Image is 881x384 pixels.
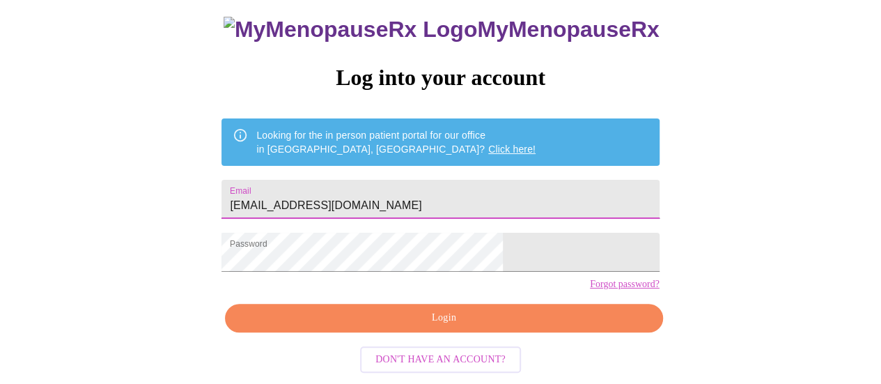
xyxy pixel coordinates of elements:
[256,123,536,162] div: Looking for the in person patient portal for our office in [GEOGRAPHIC_DATA], [GEOGRAPHIC_DATA]?
[221,65,659,91] h3: Log into your account
[357,353,524,364] a: Don't have an account?
[590,279,660,290] a: Forgot password?
[488,144,536,155] a: Click here!
[224,17,477,43] img: MyMenopauseRx Logo
[241,309,646,327] span: Login
[375,351,506,369] span: Don't have an account?
[224,17,660,43] h3: MyMenopauseRx
[225,304,662,332] button: Login
[360,346,521,374] button: Don't have an account?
